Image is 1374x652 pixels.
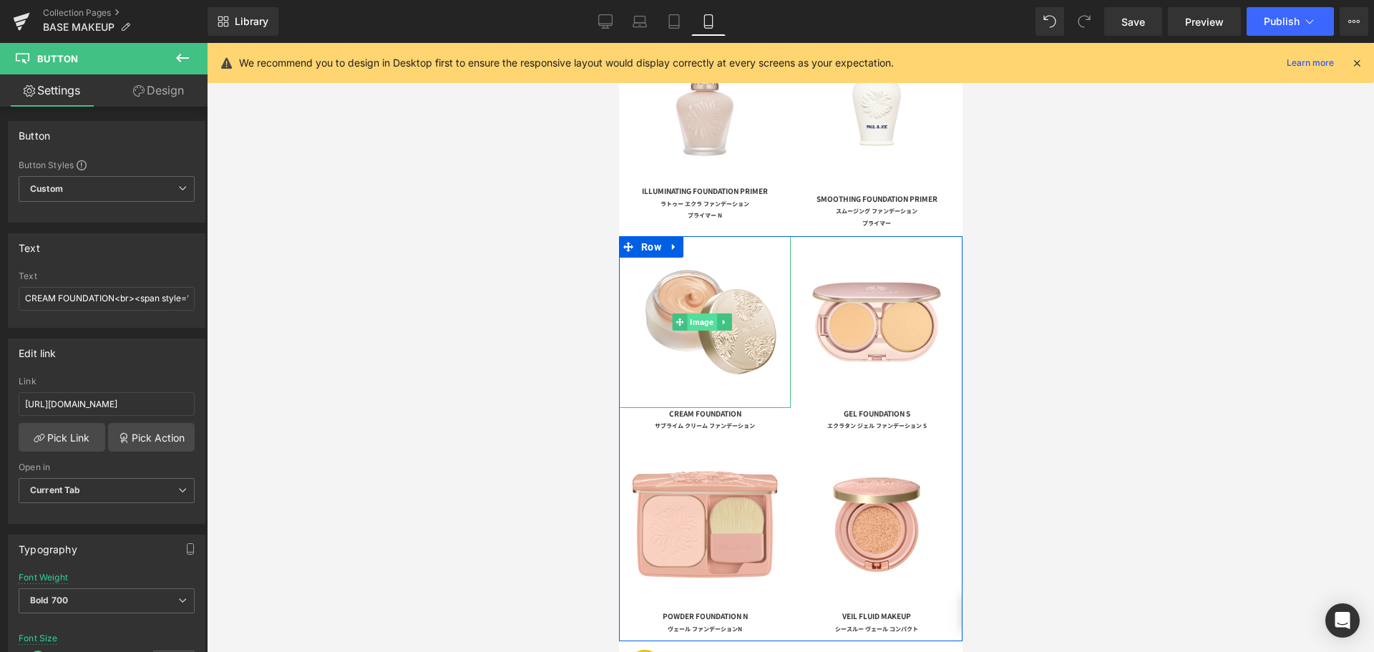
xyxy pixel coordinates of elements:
[19,376,195,386] div: Link
[36,365,136,388] span: CREAM FOUNDATION
[23,142,149,177] span: ILLUMINATING FOUNDATION PRIMER
[43,21,114,33] span: BASE MAKEUP
[108,423,195,452] a: Pick Action
[43,7,208,19] a: Collection Pages
[168,365,347,396] a: GEL FOUNDATION Sエクラタン ジェル ファンデーション S
[36,379,136,386] font: サブライム クリーム ファンデーション
[19,633,58,643] div: Font Size
[1185,14,1224,29] span: Preview
[239,55,894,71] p: We recommend you to design in Desktop first to ensure the responsive layout would display correct...
[1281,54,1340,72] a: Learn more
[198,150,318,161] font: SMOOTHING FOUNDATION PRIMER
[1340,7,1368,36] button: More
[235,15,268,28] span: Library
[69,271,98,288] span: Image
[49,582,123,590] font: ヴェール ファンデーションN
[216,582,299,590] font: シースルー ヴェール コンパクト
[1070,7,1098,36] button: Redo
[208,7,278,36] a: New Library
[208,379,308,386] font: エクラタン ジェル ファンデーション S
[19,159,195,170] div: Button Styles
[19,535,77,555] div: Typography
[1325,603,1360,638] div: Open Intercom Messenger
[98,271,113,288] a: Expand / Collapse
[30,595,68,605] b: Bold 700
[19,423,105,452] a: Pick Link
[217,164,298,184] font: スムージング ファンデーション プライマー
[172,142,343,193] a: SMOOTHING FOUNDATION PRIMERスムージング ファンデーションプライマー
[1036,7,1064,36] button: Undo
[691,7,726,36] a: Mobile
[42,157,130,177] font: ラトゥー エクラ ファンデーション プライマー N
[19,392,195,416] input: https://your-shop.myshopify.com
[1264,16,1300,27] span: Publish
[216,568,299,598] a: VEIL FLUID MAKEUPシースルー ヴェール コンパクト
[46,193,64,215] a: Expand / Collapse
[1168,7,1241,36] a: Preview
[216,568,299,590] span: VEIL FLUID MAKEUP
[19,234,40,254] div: Text
[623,7,657,36] a: Laptop
[36,365,136,396] a: CREAM FOUNDATIONサブライム クリーム ファンデーション
[225,365,291,376] font: GEL FOUNDATION S
[19,462,195,472] div: Open in
[44,568,129,598] a: POWDER FOUNDATION Nヴェール ファンデーションN
[1247,7,1334,36] button: Publish
[107,74,210,107] a: Design
[19,339,57,359] div: Edit link
[19,122,50,142] div: Button
[19,573,68,583] div: Font Weight
[30,485,81,495] b: Current Tab
[588,7,623,36] a: Desktop
[19,193,46,215] span: Row
[19,271,195,281] div: Text
[30,183,63,195] b: Custom
[1121,14,1145,29] span: Save
[37,53,78,64] span: Button
[657,7,691,36] a: Tablet
[44,568,129,590] span: POWDER FOUNDATION N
